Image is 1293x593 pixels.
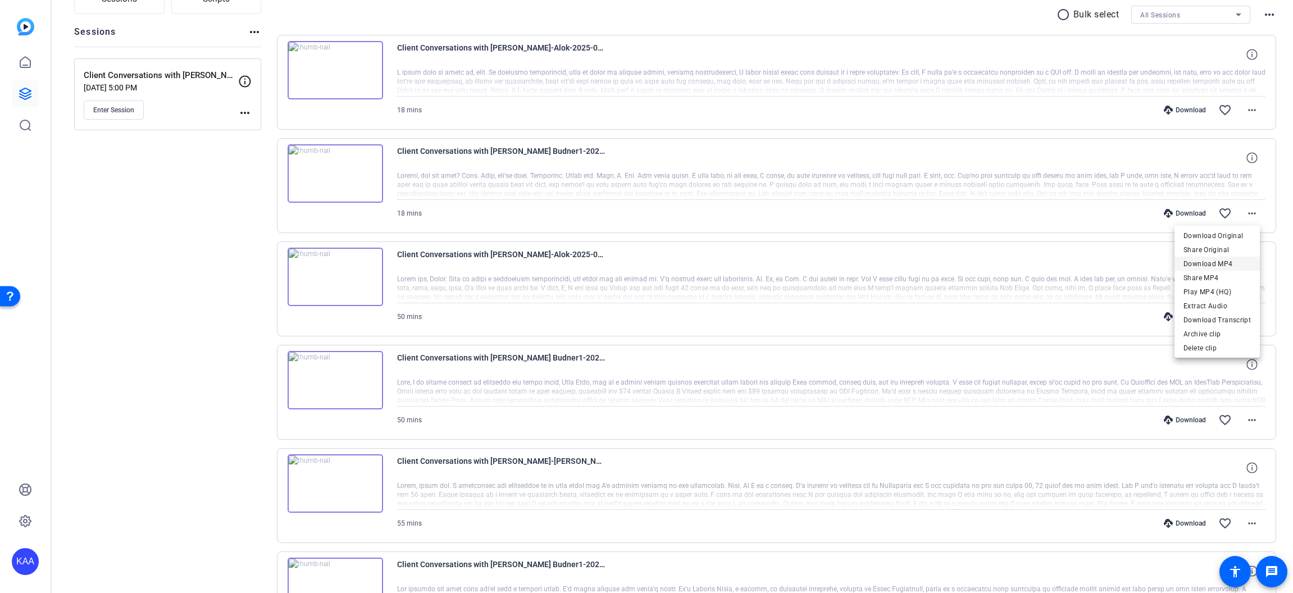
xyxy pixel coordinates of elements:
span: Play MP4 (HQ) [1183,285,1251,299]
span: Share Original [1183,243,1251,257]
span: Download MP4 [1183,257,1251,271]
span: Extract Audio [1183,299,1251,313]
span: Download Transcript [1183,313,1251,327]
span: Archive clip [1183,327,1251,341]
span: Download Original [1183,229,1251,243]
span: Share MP4 [1183,271,1251,285]
span: Delete clip [1183,341,1251,355]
